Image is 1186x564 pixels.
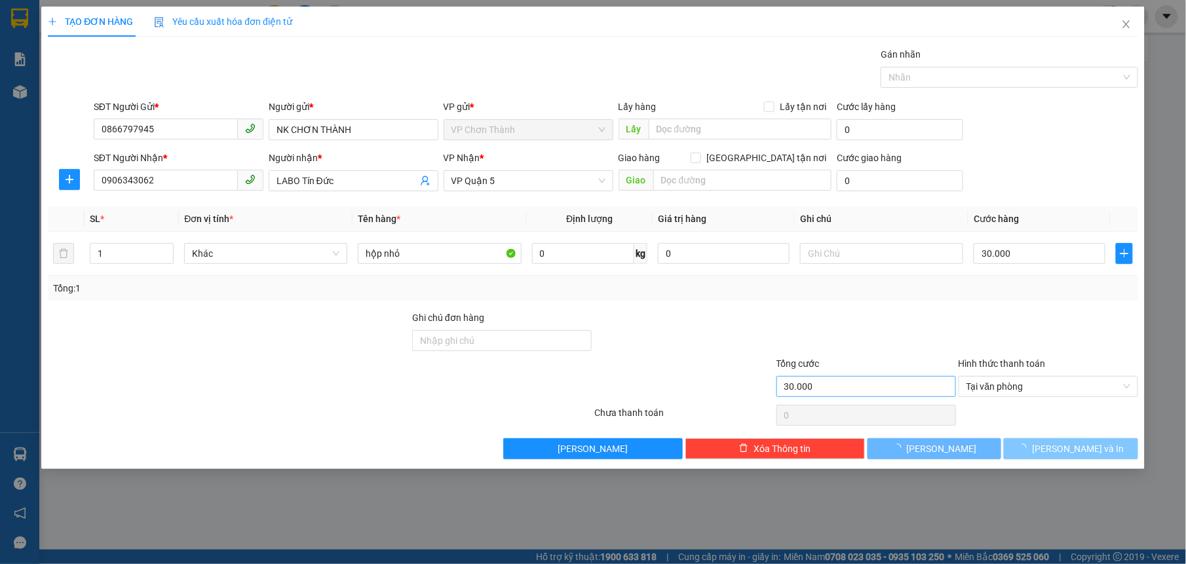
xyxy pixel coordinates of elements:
input: Dọc đường [653,170,832,191]
button: [PERSON_NAME] [868,438,1001,459]
span: phone [245,174,256,185]
span: SL [90,214,100,224]
img: icon [154,17,164,28]
span: loading [892,443,907,453]
span: loading [1018,443,1032,453]
span: Tên hàng [358,214,400,224]
label: Gán nhãn [881,49,921,60]
div: Tổng: 1 [53,281,458,295]
span: VP Chơn Thành [451,120,605,140]
span: Yêu cầu xuất hóa đơn điện tử [154,16,292,27]
span: Tại văn phòng [966,377,1130,396]
span: user-add [420,176,430,186]
div: Chưa thanh toán [593,405,775,428]
span: Lấy tận nơi [775,100,832,114]
span: Gửi: [11,12,31,26]
span: Cước hàng [974,214,1019,224]
span: Lấy hàng [619,102,657,112]
span: VP Nhận [444,153,480,163]
input: VD: Bàn, Ghế [358,243,521,264]
button: Close [1108,7,1145,43]
div: SĐT Người Gửi [94,100,263,114]
input: Cước lấy hàng [837,119,963,140]
span: close [1121,19,1132,29]
button: [PERSON_NAME] [503,438,683,459]
button: deleteXóa Thông tin [685,438,865,459]
span: CỬA HÀNG THANH HỒNG - ĐỐI DIỆN TRẠM XẠC VINFAT [125,77,209,260]
div: Người nhận [269,151,438,165]
span: Giao [619,170,653,191]
span: Đơn vị tính [184,214,233,224]
span: Định lượng [566,214,613,224]
div: VP Bom Bo [125,11,214,43]
span: plus [48,17,57,26]
span: [PERSON_NAME] [907,442,977,456]
span: Nhận: [125,12,157,26]
div: Người gửi [269,100,438,114]
span: Xóa Thông tin [754,442,811,456]
label: Cước giao hàng [837,153,902,163]
input: 0 [658,243,790,264]
th: Ghi chú [795,206,968,232]
button: plus [59,169,80,190]
span: [PERSON_NAME] [558,442,628,456]
span: DĐ: [125,84,144,98]
span: Giá trị hàng [658,214,706,224]
input: Ghi chú đơn hàng [412,330,592,351]
span: plus [60,174,79,185]
span: delete [739,443,748,454]
span: kg [634,243,647,264]
div: VP gửi [444,100,613,114]
span: [PERSON_NAME] và In [1032,442,1124,456]
label: Cước lấy hàng [837,102,896,112]
button: plus [1116,243,1133,264]
input: Ghi Chú [800,243,963,264]
span: Lấy [619,119,649,140]
span: [GEOGRAPHIC_DATA] tận nơi [701,151,832,165]
div: VP Chơn Thành [11,11,116,43]
input: Dọc đường [649,119,832,140]
span: TẠO ĐƠN HÀNG [48,16,133,27]
span: Tổng cước [776,358,820,369]
input: Cước giao hàng [837,170,963,191]
div: HỒNG [125,43,214,58]
button: delete [53,243,74,264]
button: [PERSON_NAME] và In [1004,438,1138,459]
span: phone [245,123,256,134]
span: VP Quận 5 [451,171,605,191]
span: Khác [192,244,339,263]
label: Hình thức thanh toán [959,358,1046,369]
span: Giao hàng [619,153,660,163]
span: plus [1117,248,1132,259]
div: [PERSON_NAME] [11,43,116,58]
label: Ghi chú đơn hàng [412,312,484,323]
div: SĐT Người Nhận [94,151,263,165]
